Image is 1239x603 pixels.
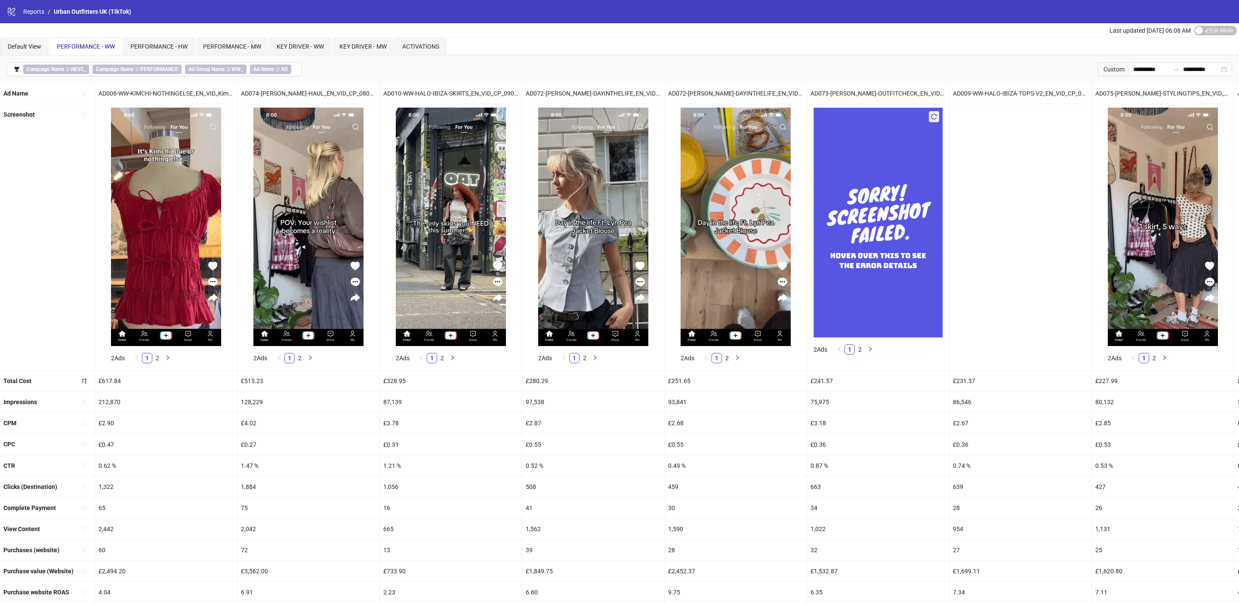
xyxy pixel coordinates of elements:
b: Complete Payment [3,504,56,511]
img: Screenshot 1839889646240897 [681,108,791,346]
span: sort-ascending [81,441,87,447]
li: 1 [844,344,855,355]
div: AD075-[PERSON_NAME]-STYLINGTIPS_EN_VID_CP_08082025_F_NSN_SC13_USP7_WW [1092,83,1234,104]
div: 39 [522,540,664,560]
div: Custom [1098,62,1128,76]
div: 1,022 [807,519,949,539]
button: right [1159,353,1170,363]
div: AD072-[PERSON_NAME]-DAYINTHELIFE_EN_VID_CP_08082025_F_NSN_SC13_USP7_WW [522,83,664,104]
li: Next Page [865,344,875,355]
div: 1.21 % [380,455,522,476]
div: £0.55 [522,434,664,455]
span: right [308,355,313,360]
li: Next Page [163,353,173,363]
span: Default View [8,43,41,50]
div: 65 [95,498,237,518]
div: 128,229 [237,392,379,412]
div: £0.53 [1092,434,1234,455]
div: £3.18 [807,413,949,433]
li: / [48,7,50,16]
b: Ad Name [253,66,274,72]
div: 508 [522,476,664,497]
li: 1 [712,353,722,363]
div: £1,699.11 [949,561,1091,581]
button: right [865,344,875,355]
li: 2 [152,353,163,363]
div: AD010-WW-HALO-IBIZA-SKIRTS_EN_VID_CP_09072025_F_CC_SC1_None_WW [380,83,522,104]
li: Previous Page [1128,353,1139,363]
b: CPM [3,420,16,427]
li: 1 [427,353,437,363]
span: ACTIVATIONS [402,43,439,50]
div: 1,562 [522,519,664,539]
li: 1 [569,353,579,363]
div: 1,884 [237,476,379,497]
a: 2 [438,353,447,363]
b: Ad Name [3,90,28,97]
div: £251.65 [665,371,807,391]
span: sort-ascending [81,483,87,489]
div: 0.53 % [1092,455,1234,476]
div: £3,562.00 [237,561,379,581]
b: CPC [3,441,15,448]
div: 9.75 [665,582,807,603]
div: £2,452.37 [665,561,807,581]
span: swap-right [1173,66,1180,73]
div: 30 [665,498,807,518]
span: left [561,355,567,360]
span: sort-ascending [81,462,87,468]
div: £0.36 [949,434,1091,455]
li: 2 [855,344,865,355]
div: 1,322 [95,476,237,497]
span: sort-ascending [81,90,87,96]
span: PERFORMANCE - MW [203,43,261,50]
div: 212,870 [95,392,237,412]
div: £0.36 [807,434,949,455]
span: KEY DRIVER - WW [277,43,324,50]
b: Ad Group Name [188,66,225,72]
li: Next Page [732,353,743,363]
div: 26 [1092,498,1234,518]
span: right [1162,355,1167,360]
span: right [868,346,873,352]
li: Previous Page [132,353,142,363]
li: Previous Page [416,353,427,363]
div: 75 [237,498,379,518]
span: left [1131,355,1136,360]
span: sort-ascending [81,111,87,118]
span: sort-ascending [81,547,87,553]
div: 60 [95,540,237,560]
a: 2 [722,353,732,363]
div: 663 [807,476,949,497]
div: 1,131 [1092,519,1234,539]
div: £0.55 [665,434,807,455]
li: Previous Page [834,344,844,355]
span: left [837,346,842,352]
div: 6.91 [237,582,379,603]
li: 2 [1149,353,1159,363]
span: Urban Outfitters UK (TikTok) [54,8,131,15]
div: £2.90 [95,413,237,433]
div: 6.60 [522,582,664,603]
div: AD073-[PERSON_NAME]-OUTFITCHECK_EN_VID_CP_08082025_F_NSN_SC13_USP7_WW [807,83,949,104]
li: Next Page [447,353,458,363]
span: sort-ascending [81,399,87,405]
span: left [134,355,139,360]
button: right [447,353,458,363]
span: left [704,355,709,360]
span: sort-ascending [81,504,87,510]
img: Failed Screenshot Placeholder [814,108,943,337]
img: Screenshot 1839889534793810 [1108,108,1218,346]
button: Campaign Name ∋ NEST_Campaign Name ∋ PERFORMANCEAd Group Name ∋ WW_Ad Name ∋ AD [7,62,302,76]
div: £2.85 [1092,413,1234,433]
span: Last updated [DATE] 06:08 AM [1110,27,1191,34]
b: Clicks (Destination) [3,483,57,490]
div: 6.35 [807,582,949,603]
div: AD006-WW-KIMCHI-NOTHINGELSE_EN_VID_Kimchi_CP_8072027_F_CC_SC1_None_WW_ [95,83,237,104]
button: right [590,353,600,363]
img: Screenshot 1837174251088962 [111,108,221,346]
b: CTR [3,462,15,469]
li: Previous Page [701,353,712,363]
span: 2 Ads [538,355,552,362]
div: AD072-[PERSON_NAME]-DAYINTHELIFE_EN_VID_CP_08082025_F_CC_SC13_USP7_WW [665,83,807,104]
